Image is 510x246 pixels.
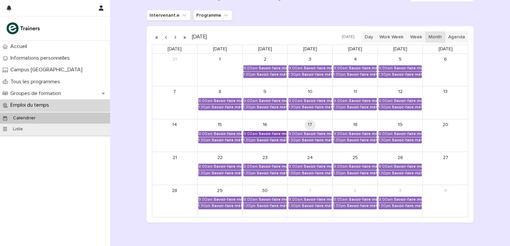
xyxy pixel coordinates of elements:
[8,102,54,108] p: Emploi du temps
[242,152,287,185] td: September 23, 2025
[305,54,315,65] a: September 3, 2025
[259,197,287,202] div: Savoir-faire métier - Préparation au CCP2
[257,45,273,53] a: Tuesday
[305,185,315,196] a: October 1, 2025
[243,204,256,208] div: 1:30pm
[304,132,332,136] div: Savoir-faire métier - Préparation au CCP2
[378,164,393,169] div: 9:00am
[392,171,422,176] div: Savoir-faire métier - Préparation au CCP2
[257,72,287,77] div: Savoir-faire métier - Préparation au CCP2
[305,87,315,97] a: September 10, 2025
[392,105,422,110] div: Savoir-faire métier - Préparation au CCP2
[349,99,377,103] div: Savoir-faire métier - Préparation au CCP2
[8,55,75,61] p: Informations personnelles
[333,72,346,77] div: 1:30pm
[333,138,346,143] div: 1:30pm
[215,54,225,65] a: September 1, 2025
[333,164,348,169] div: 9:00am
[392,72,422,77] div: Savoir-faire métier - Préparation au CCP2
[302,45,318,53] a: Wednesday
[302,204,332,208] div: Savoir-faire métier - Préparation au CCP2
[349,164,377,169] div: Savoir-faire métier - Préparation au CCP2
[243,132,258,136] div: 9:00am
[288,164,303,169] div: 9:00am
[257,204,287,208] div: Savoir-faire métier - Préparation au CCP2
[378,197,393,202] div: 9:00am
[378,86,423,119] td: September 12, 2025
[440,87,451,97] a: September 13, 2025
[302,171,332,176] div: Savoir-faire métier - Préparation au CCP2
[198,164,213,169] div: 9:00am
[333,185,378,217] td: October 2, 2025
[378,138,391,143] div: 1:30pm
[169,87,180,97] a: September 7, 2025
[302,72,332,77] div: Savoir-faire métier - Préparation au CCP2
[376,31,407,43] button: Work Week
[288,99,303,103] div: 9:00am
[423,54,468,86] td: September 6, 2025
[350,54,360,65] a: September 4, 2025
[214,132,242,136] div: Savoir-faire métier - Préparation au CCP2
[260,152,270,163] a: September 23, 2025
[257,171,287,176] div: Savoir-faire métier - Préparation au CCP2
[242,54,287,86] td: September 2, 2025
[440,120,451,130] a: September 20, 2025
[189,34,207,39] h2: [DATE]
[212,138,242,143] div: Savoir-faire métier - Préparation au CCP2
[169,120,180,130] a: September 14, 2025
[333,105,346,110] div: 1:30pm
[395,185,406,196] a: October 3, 2025
[437,45,454,53] a: Saturday
[193,10,232,21] button: Programme
[333,197,348,202] div: 9:00am
[166,45,183,53] a: Sunday
[302,105,332,110] div: Savoir-faire métier - Préparation au CCP2
[423,119,468,152] td: September 20, 2025
[259,66,287,71] div: Savoir-faire métier - Préparation au CCP2
[378,66,393,71] div: 9:00am
[394,99,422,103] div: Savoir-faire métier - Préparation au CCP2
[260,54,270,65] a: September 2, 2025
[197,86,242,119] td: September 8, 2025
[304,164,332,169] div: Savoir-faire métier - Préparation au CCP2
[347,204,377,208] div: Savoir-faire métier - Préparation au CCP2
[212,105,242,110] div: Savoir-faire métier - Préparation au CCP2
[288,132,303,136] div: 9:00am
[152,32,161,42] button: Previous year
[260,87,270,97] a: September 9, 2025
[152,86,197,119] td: September 7, 2025
[392,138,422,143] div: Savoir-faire métier - Préparation au CCP2
[260,120,270,130] a: September 16, 2025
[378,54,423,86] td: September 5, 2025
[423,86,468,119] td: September 13, 2025
[212,45,228,53] a: Monday
[180,32,189,42] button: Next year
[378,171,391,176] div: 1:30pm
[161,32,171,42] button: Previous month
[215,185,225,196] a: September 29, 2025
[333,152,378,185] td: September 25, 2025
[198,197,213,202] div: 9:00am
[259,132,287,136] div: Savoir-faire métier - Préparation au CCP2
[333,171,346,176] div: 1:30pm
[260,185,270,196] a: September 30, 2025
[347,72,377,77] div: Savoir-faire métier - Préparation au CCP2
[169,185,180,196] a: September 28, 2025
[304,99,332,103] div: Savoir-faire métier - Préparation au CCP2
[147,10,191,21] button: Intervenant.e
[257,105,287,110] div: Savoir-faire métier - Préparation au CCP2
[243,99,258,103] div: 9:00am
[197,152,242,185] td: September 22, 2025
[215,152,225,163] a: September 22, 2025
[304,197,332,202] div: Savoir-faire métier - Préparation au CCP2
[287,152,332,185] td: September 24, 2025
[394,132,422,136] div: Savoir-faire métier - Préparation au CCP2
[152,54,197,86] td: August 31, 2025
[243,72,256,77] div: 1:30pm
[378,204,391,208] div: 1:30pm
[305,152,315,163] a: September 24, 2025
[395,87,406,97] a: September 12, 2025
[198,132,213,136] div: 9:00am
[350,120,360,130] a: September 18, 2025
[288,197,303,202] div: 9:00am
